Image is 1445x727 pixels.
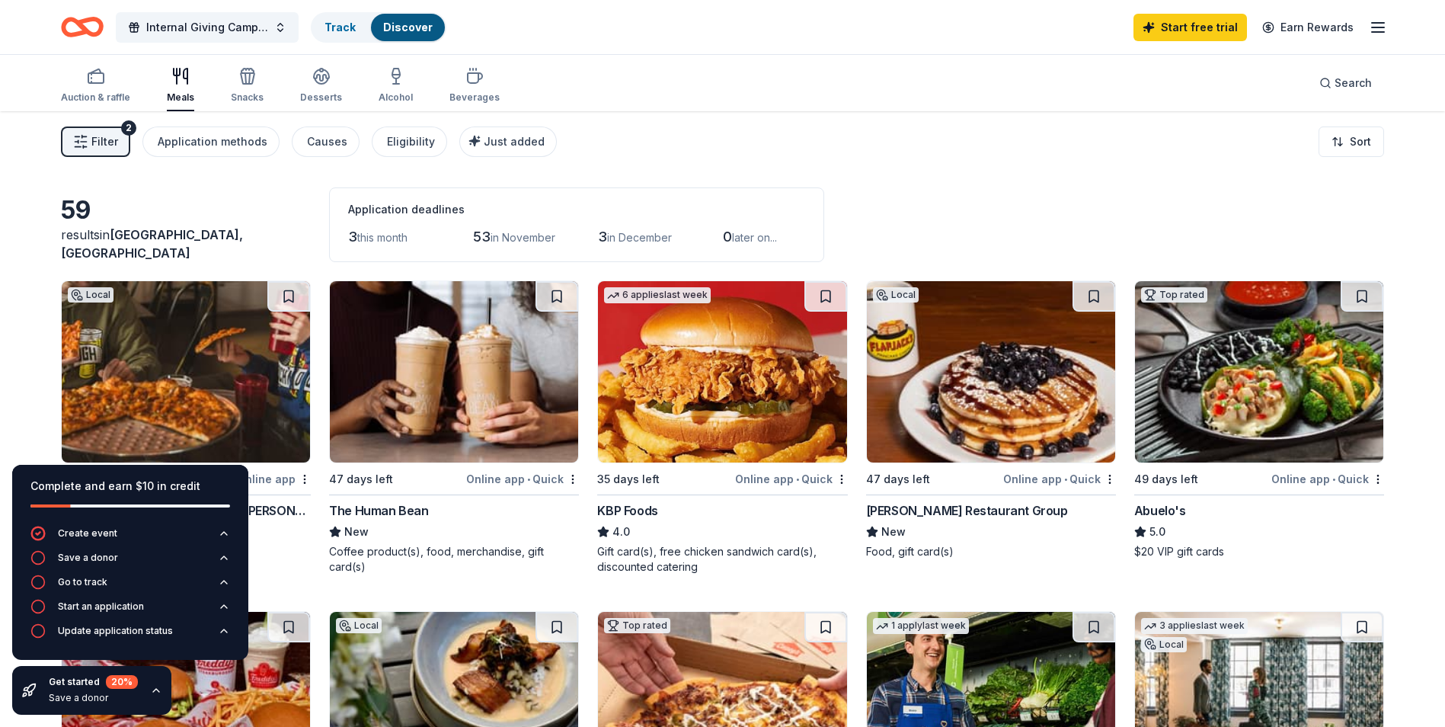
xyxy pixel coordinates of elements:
[61,280,311,559] a: Image for Rock'n Dough Pizza + Brewery (Jackson)Local70 days leftOnline appRock'n Dough Pizza + B...
[1133,14,1247,41] a: Start free trial
[329,280,579,575] a: Image for The Human Bean47 days leftOnline app•QuickThe Human BeanNewCoffee product(s), food, mer...
[598,281,846,463] img: Image for KBP Foods
[61,61,130,111] button: Auction & raffle
[612,523,630,541] span: 4.0
[49,675,138,689] div: Get started
[1003,469,1116,488] div: Online app Quick
[796,473,799,485] span: •
[484,135,545,148] span: Just added
[58,552,118,564] div: Save a donor
[61,227,243,261] span: [GEOGRAPHIC_DATA], [GEOGRAPHIC_DATA]
[527,473,530,485] span: •
[732,231,777,244] span: later on...
[604,618,670,633] div: Top rated
[866,470,930,488] div: 47 days left
[1141,287,1207,303] div: Top rated
[1271,469,1384,488] div: Online app Quick
[231,91,264,104] div: Snacks
[330,281,578,463] img: Image for The Human Bean
[1141,637,1187,652] div: Local
[58,625,173,637] div: Update application status
[1350,133,1371,151] span: Sort
[158,133,267,151] div: Application methods
[348,200,805,219] div: Application deadlines
[300,61,342,111] button: Desserts
[68,287,113,303] div: Local
[329,544,579,575] div: Coffee product(s), food, merchandise, gift card(s)
[30,550,230,575] button: Save a donor
[597,280,847,575] a: Image for KBP Foods6 applieslast week35 days leftOnline app•QuickKBP Foods4.0Gift card(s), free c...
[300,91,342,104] div: Desserts
[383,21,433,34] a: Discover
[311,12,446,43] button: TrackDiscover
[324,21,356,34] a: Track
[1134,470,1198,488] div: 49 days left
[30,599,230,623] button: Start an application
[873,618,969,634] div: 1 apply last week
[466,469,579,488] div: Online app Quick
[121,120,136,136] div: 2
[62,281,310,463] img: Image for Rock'n Dough Pizza + Brewery (Jackson)
[357,231,408,244] span: this month
[491,231,555,244] span: in November
[58,527,117,540] div: Create event
[61,127,130,157] button: Filter2
[167,91,194,104] div: Meals
[1332,473,1335,485] span: •
[735,469,848,488] div: Online app Quick
[30,477,230,495] div: Complete and earn $10 in credit
[344,523,369,541] span: New
[61,91,130,104] div: Auction & raffle
[597,470,660,488] div: 35 days left
[387,133,435,151] div: Eligibility
[1319,127,1384,157] button: Sort
[116,12,299,43] button: Internal Giving Campaign
[597,501,657,520] div: KBP Foods
[106,675,138,689] div: 20 %
[1141,618,1248,634] div: 3 applies last week
[873,287,919,303] div: Local
[1064,473,1067,485] span: •
[30,526,230,550] button: Create event
[449,91,500,104] div: Beverages
[336,618,382,633] div: Local
[1135,281,1383,463] img: Image for Abuelo's
[867,281,1115,463] img: Image for Collier Restaurant Group
[881,523,906,541] span: New
[1149,523,1165,541] span: 5.0
[1134,501,1186,520] div: Abuelo's
[231,61,264,111] button: Snacks
[58,576,107,588] div: Go to track
[1253,14,1363,41] a: Earn Rewards
[237,469,311,488] div: Online app
[58,600,144,613] div: Start an application
[372,127,447,157] button: Eligibility
[307,133,347,151] div: Causes
[61,227,243,261] span: in
[61,226,311,262] div: results
[1134,544,1384,559] div: $20 VIP gift cards
[146,18,268,37] span: Internal Giving Campaign
[142,127,280,157] button: Application methods
[598,229,607,245] span: 3
[379,61,413,111] button: Alcohol
[329,470,393,488] div: 47 days left
[167,61,194,111] button: Meals
[348,229,357,245] span: 3
[473,229,491,245] span: 53
[866,501,1068,520] div: [PERSON_NAME] Restaurant Group
[61,195,311,226] div: 59
[1335,74,1372,92] span: Search
[723,229,732,245] span: 0
[607,231,672,244] span: in December
[866,544,1116,559] div: Food, gift card(s)
[449,61,500,111] button: Beverages
[61,9,104,45] a: Home
[292,127,360,157] button: Causes
[604,287,711,303] div: 6 applies last week
[459,127,557,157] button: Just added
[379,91,413,104] div: Alcohol
[329,501,428,520] div: The Human Bean
[91,133,118,151] span: Filter
[49,692,138,704] div: Save a donor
